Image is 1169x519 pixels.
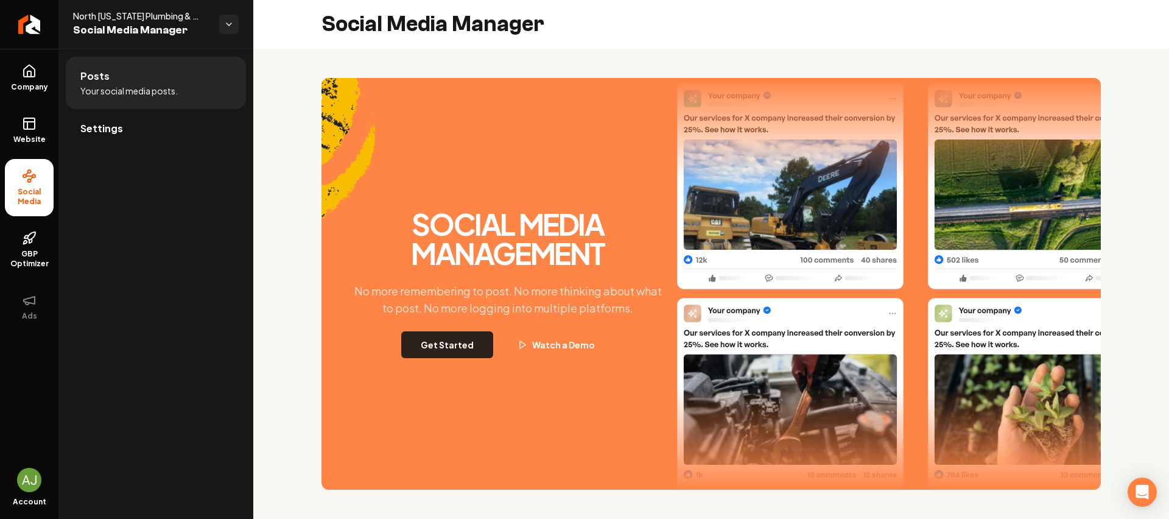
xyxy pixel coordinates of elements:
span: Social Media [5,187,54,207]
img: Accent [321,78,376,253]
span: Company [6,82,53,92]
img: Post One [677,77,904,499]
span: Your social media posts. [80,85,178,97]
p: No more remembering to post. No more thinking about what to post. No more logging into multiple p... [343,283,672,317]
span: Website [9,135,51,144]
button: Get Started [401,331,493,358]
span: Posts [80,69,110,83]
div: Open Intercom Messenger [1128,478,1157,507]
span: GBP Optimizer [5,249,54,269]
img: Rebolt Logo [18,15,41,34]
button: Watch a Demo [498,331,614,358]
h2: Social Media Management [343,210,672,268]
a: Settings [66,109,246,148]
button: Ads [5,283,54,331]
span: Settings [80,121,123,136]
span: Ads [17,311,42,321]
img: Post Two [928,88,1154,510]
span: North [US_STATE] Plumbing & Drains [73,10,209,22]
h2: Social Media Manager [321,12,544,37]
a: Website [5,107,54,154]
a: Company [5,54,54,102]
a: GBP Optimizer [5,221,54,278]
span: Social Media Manager [73,22,209,39]
button: Open user button [17,468,41,492]
img: AJ Nimeh [17,468,41,492]
span: Account [13,497,46,507]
